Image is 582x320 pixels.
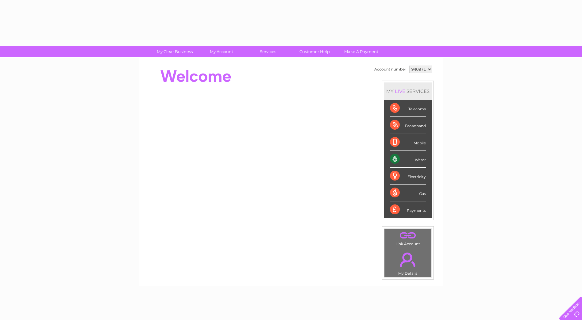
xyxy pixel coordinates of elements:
a: . [386,230,430,241]
a: Customer Help [289,46,340,57]
a: . [386,249,430,270]
a: Make A Payment [336,46,387,57]
a: Services [243,46,293,57]
div: Water [390,151,426,168]
td: Link Account [384,228,432,248]
div: Gas [390,185,426,201]
td: Account number [373,64,408,74]
div: Telecoms [390,100,426,117]
div: MY SERVICES [384,82,432,100]
a: My Clear Business [149,46,200,57]
td: My Details [384,247,432,277]
div: Payments [390,201,426,218]
div: LIVE [394,88,407,94]
div: Mobile [390,134,426,151]
div: Broadband [390,117,426,134]
a: My Account [196,46,247,57]
div: Electricity [390,168,426,185]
